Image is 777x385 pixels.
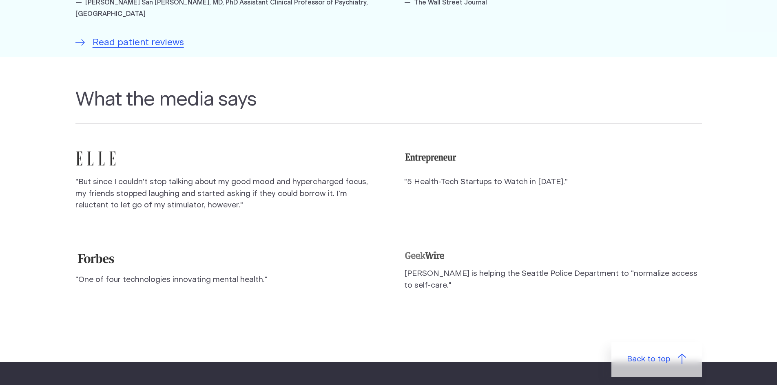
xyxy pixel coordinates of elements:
[627,354,670,365] span: Back to top
[404,176,702,188] p: "5 Health-Tech Startups to Watch in [DATE]."
[404,268,702,292] p: [PERSON_NAME] is helping the Seattle Police Department to "normalize access to self-care."
[75,88,702,123] h2: What the media says
[93,36,184,50] span: Read patient reviews
[611,342,702,377] a: Back to top
[75,36,184,50] a: Read patient reviews
[75,274,373,286] p: "One of four technologies innovating mental health."
[75,176,373,211] p: "But since I couldn't stop talking about my good mood and hypercharged focus, my friends stopped ...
